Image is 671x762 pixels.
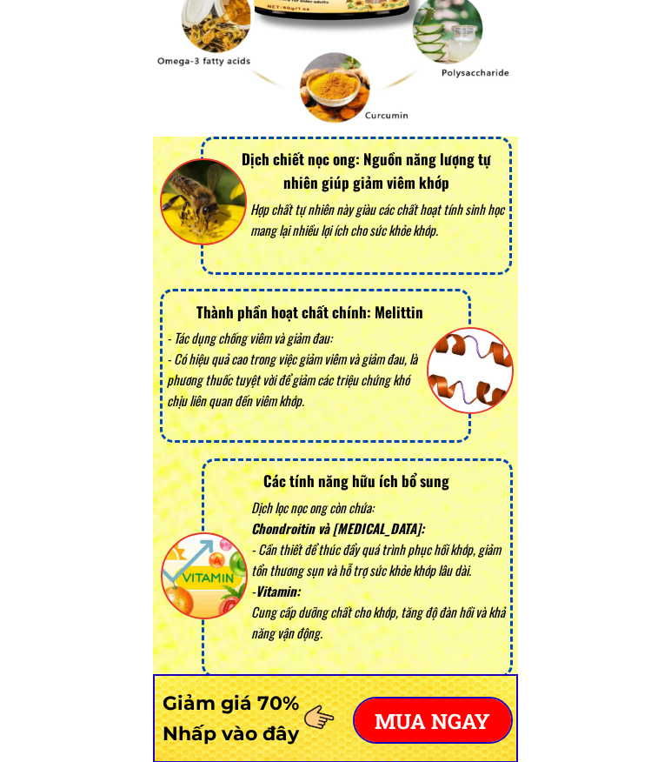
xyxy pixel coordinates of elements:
font: MUA NGAY [375,708,490,736]
font: Vitamin: [256,581,300,600]
font: Dịch lọc nọc ong còn chứa: [251,498,374,517]
font: Nhấp vào đây [163,722,299,745]
font: - Cần thiết để thúc đẩy quá trình phục hồi khớp, giảm tổn thương sụn và hỗ trợ sức khỏe khớp lâu ... [251,539,501,579]
font: Thành phần hoạt chất chính: Melittin [196,301,423,323]
font: Chondroitin và [MEDICAL_DATA]: [251,518,424,538]
font: Các tính năng hữu ích bổ sung [263,470,449,491]
font: - Tác dụng chống viêm và giảm đau: [167,328,332,347]
font: - [251,581,256,600]
font: Hợp chất tự nhiên này giàu các chất hoạt tính sinh học mang lại nhiều lợi ích cho sức khỏe khớp. [250,199,504,239]
font: - Có hiệu quả cao trong việc giảm viêm và giảm đau, là phương thuốc tuyệt vời để giảm các triệu c... [167,349,417,410]
font: Giảm giá 70% [163,692,299,715]
font: Dịch chiết nọc ong: Nguồn năng lượng tự nhiên giúp giảm viêm khớp [242,148,491,193]
font: Cung cấp dưỡng chất cho khớp, tăng độ đàn hồi và khả năng vận động. [251,602,505,642]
